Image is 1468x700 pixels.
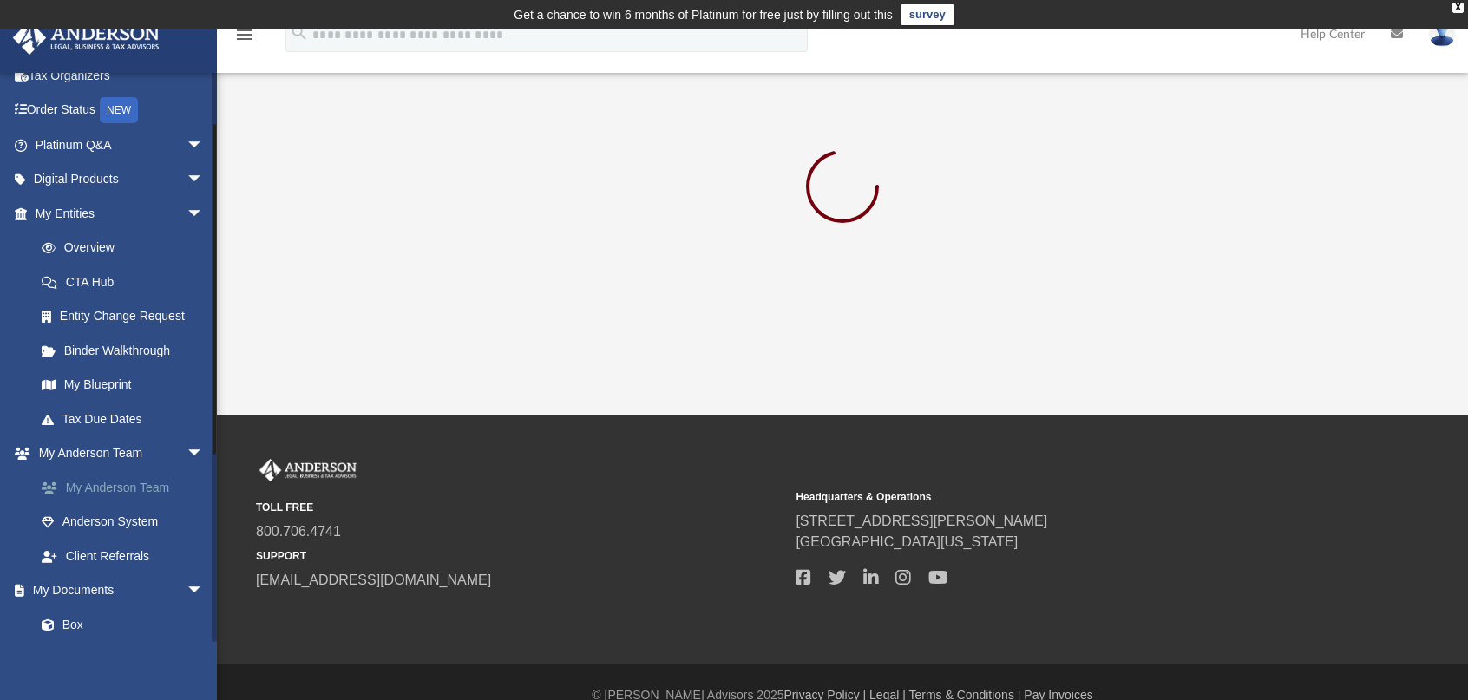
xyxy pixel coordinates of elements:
div: Get a chance to win 6 months of Platinum for free just by filling out this [514,4,893,25]
div: close [1452,3,1464,13]
span: arrow_drop_down [187,162,221,198]
div: NEW [100,97,138,123]
a: Tax Due Dates [24,402,230,436]
a: My Anderson Team [24,470,230,505]
a: Anderson System [24,505,230,540]
a: Entity Change Request [24,299,230,334]
a: Platinum Q&Aarrow_drop_down [12,128,230,162]
small: SUPPORT [256,548,783,564]
img: Anderson Advisors Platinum Portal [8,21,165,55]
img: Anderson Advisors Platinum Portal [256,459,360,481]
span: arrow_drop_down [187,573,221,609]
a: Client Referrals [24,539,230,573]
i: menu [234,24,255,45]
a: [EMAIL_ADDRESS][DOMAIN_NAME] [256,572,491,587]
i: search [290,23,309,43]
small: Headquarters & Operations [796,489,1323,505]
a: menu [234,33,255,45]
a: Digital Productsarrow_drop_down [12,162,230,197]
a: Box [24,607,213,642]
a: [GEOGRAPHIC_DATA][US_STATE] [796,534,1018,549]
a: My Entitiesarrow_drop_down [12,196,230,231]
span: arrow_drop_down [187,128,221,163]
a: Binder Walkthrough [24,333,230,368]
a: survey [901,4,954,25]
a: My Documentsarrow_drop_down [12,573,221,608]
a: CTA Hub [24,265,230,299]
a: Meeting Minutes [24,642,221,677]
a: My Blueprint [24,368,221,402]
a: Order StatusNEW [12,93,230,128]
img: User Pic [1429,22,1455,47]
span: arrow_drop_down [187,436,221,472]
a: [STREET_ADDRESS][PERSON_NAME] [796,514,1047,528]
a: My Anderson Teamarrow_drop_down [12,436,230,471]
small: TOLL FREE [256,500,783,515]
a: Overview [24,231,230,265]
span: arrow_drop_down [187,196,221,232]
a: Tax Organizers [12,58,230,93]
a: 800.706.4741 [256,524,341,539]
